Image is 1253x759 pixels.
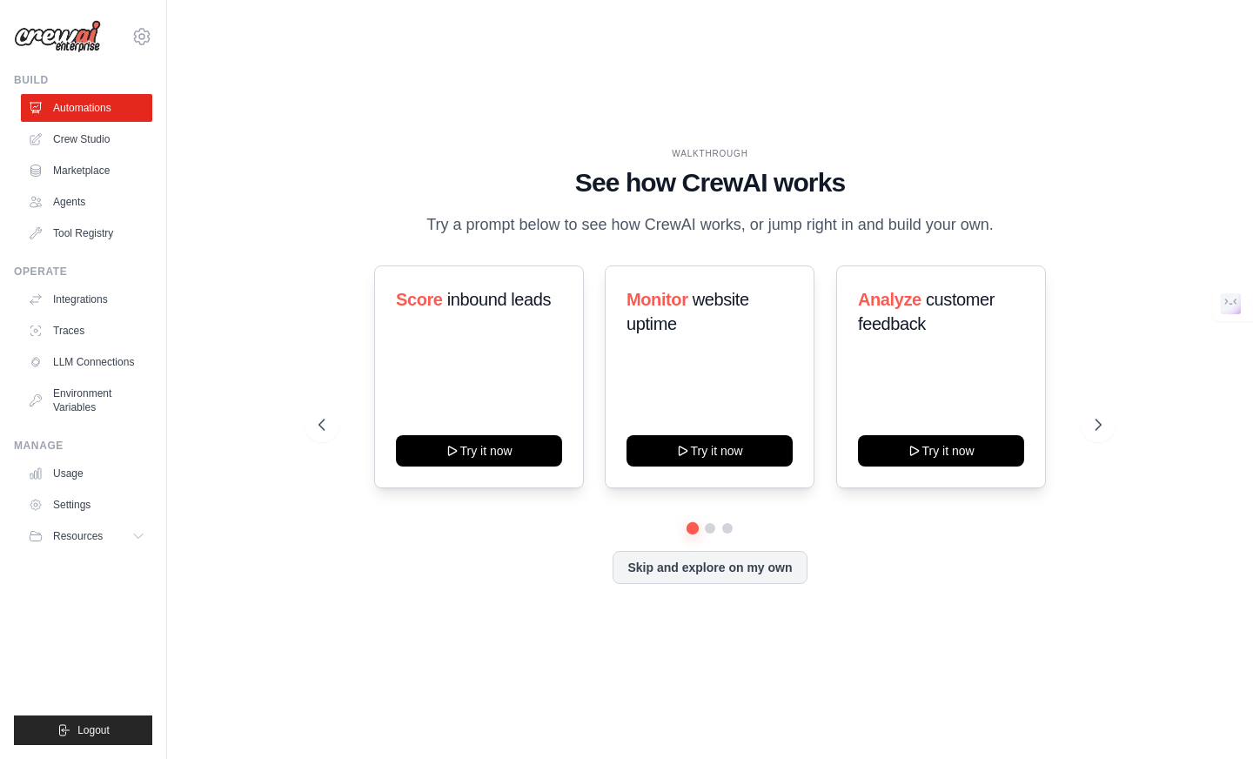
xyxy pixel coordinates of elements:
a: Traces [21,317,152,345]
h1: See how CrewAI works [318,167,1101,198]
span: Analyze [858,290,921,309]
a: Agents [21,188,152,216]
div: Operate [14,265,152,279]
div: WALKTHROUGH [318,147,1101,160]
a: Marketplace [21,157,152,185]
a: Crew Studio [21,125,152,153]
span: Logout [77,723,110,737]
a: Automations [21,94,152,122]
div: Manage [14,439,152,453]
span: Score [396,290,443,309]
p: Try a prompt below to see how CrewAI works, or jump right in and build your own. [418,212,1002,238]
button: Resources [21,522,152,550]
a: Environment Variables [21,379,152,421]
a: Settings [21,491,152,519]
a: Usage [21,460,152,487]
span: Monitor [626,290,688,309]
span: Resources [53,529,103,543]
div: Build [14,73,152,87]
button: Try it now [396,435,562,467]
button: Try it now [858,435,1024,467]
img: Logo [14,20,101,53]
a: Integrations [21,285,152,313]
iframe: Chat Widget [1166,675,1253,759]
a: Tool Registry [21,219,152,247]
a: LLM Connections [21,348,152,376]
button: Try it now [626,435,793,467]
button: Logout [14,715,152,745]
span: customer feedback [858,290,995,333]
span: inbound leads [447,290,551,309]
button: Skip and explore on my own [613,551,807,584]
